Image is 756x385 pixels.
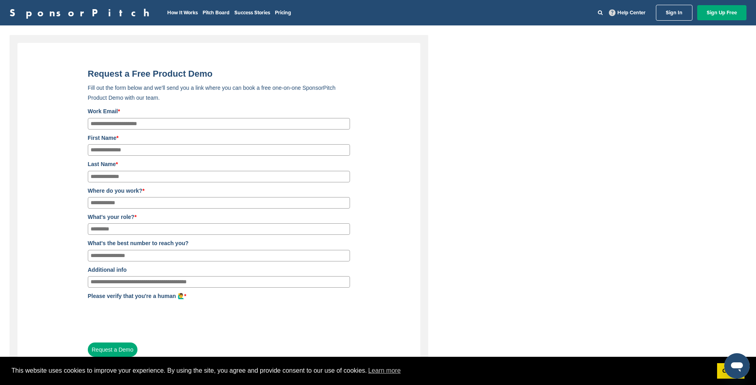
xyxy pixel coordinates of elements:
a: Pricing [275,10,291,16]
label: Please verify that you're a human 🙋‍♂️ [88,292,350,300]
label: First Name [88,133,350,142]
title: Request a Free Product Demo [88,69,350,79]
a: SponsorPitch [10,8,155,18]
span: This website uses cookies to improve your experience. By using the site, you agree and provide co... [12,365,711,377]
a: learn more about cookies [367,365,402,377]
iframe: Button to launch messaging window [724,353,750,379]
a: Pitch Board [203,10,230,16]
iframe: reCAPTCHA [88,303,209,334]
a: dismiss cookie message [717,363,744,379]
a: Help Center [607,8,647,17]
label: What's the best number to reach you? [88,239,350,248]
label: Where do you work? [88,186,350,195]
a: Sign Up Free [697,5,746,20]
button: Request a Demo [88,342,137,357]
label: Work Email [88,107,350,116]
label: Last Name [88,160,350,168]
label: What's your role? [88,213,350,221]
a: How It Works [167,10,198,16]
a: Sign In [656,5,692,21]
p: Fill out the form below and we'll send you a link where you can book a free one-on-one SponsorPit... [88,83,350,103]
a: Success Stories [234,10,270,16]
label: Additional info [88,265,350,274]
